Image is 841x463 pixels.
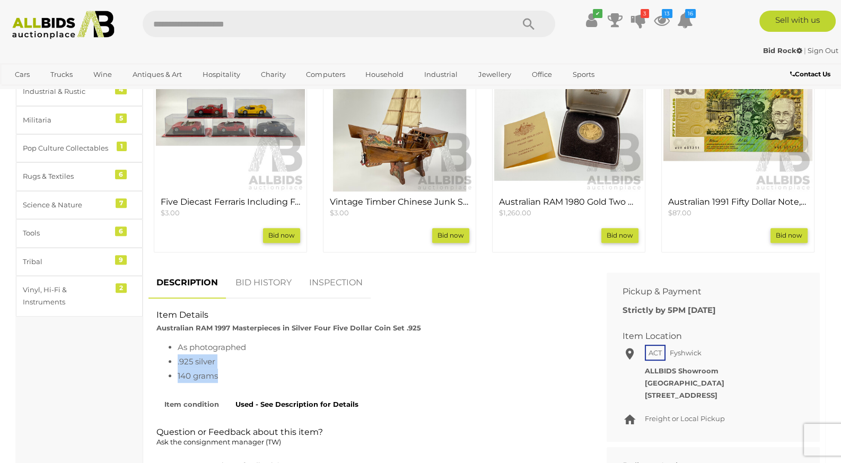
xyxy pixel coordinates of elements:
img: Five Diecast Ferraris Including F40, F50, California, F430 Spider, 456M - 1:43 Scale [156,42,305,191]
a: Bid Rock [763,46,804,55]
h4: Australian 1991 Fifty Dollar Note, Fraser/[PERSON_NAME] R513b WQE 605251 [668,197,808,207]
div: 4 [115,85,127,94]
h4: Five Diecast Ferraris Including F40, F50, [US_STATE], F430 Spider, 456M - 1:43 Scale [161,197,300,207]
span: Ask the consignment manager (TW) [156,438,281,446]
a: 13 [654,11,670,30]
span: Freight or Local Pickup [645,414,725,423]
b: Strictly by 5PM [DATE] [623,305,716,315]
a: Computers [299,66,352,83]
li: As photographed [178,340,583,354]
p: $1,260.00 [499,208,638,218]
i: 3 [641,9,649,18]
div: Pop Culture Collectables [23,142,110,154]
h2: Item Location [623,331,788,341]
a: ✔ [584,11,600,30]
a: Rugs & Textiles 6 [16,162,143,190]
a: Industrial & Rustic 4 [16,77,143,106]
div: 6 [115,170,127,179]
i: 13 [662,9,672,18]
h2: Item Details [156,310,583,320]
div: Vintage Timber Chinese Junk Sailing Ship [323,40,476,252]
img: Allbids.com.au [6,11,120,39]
img: Vintage Timber Chinese Junk Sailing Ship [325,42,474,191]
a: Wine [86,66,119,83]
div: Australian RAM 1980 Gold Two Hundred Dollar Proof Coin, Australian Koala Bear .916 [492,40,645,252]
a: Vinyl, Hi-Fi & Instruments 2 [16,276,143,317]
h2: Pickup & Payment [623,287,788,296]
a: Vintage Timber Chinese Junk Sailing Ship $3.00 [330,197,469,217]
strong: Item condition [164,400,219,408]
a: 3 [630,11,646,30]
h2: Question or Feedback about this item? [156,427,583,449]
a: INSPECTION [301,267,371,299]
p: $3.00 [161,208,300,218]
a: Tools 6 [16,219,143,247]
a: Sports [566,66,601,83]
a: 16 [677,11,693,30]
a: Bid now [601,228,638,243]
img: Australian 1991 Fifty Dollar Note, Fraser/Cole R513b WQE 605251 [663,42,812,191]
a: Household [358,66,410,83]
i: ✔ [593,9,602,18]
button: Search [502,11,555,37]
a: Cars [8,66,37,83]
a: Sell with us [759,11,836,32]
li: .925 silver [178,354,583,369]
a: Five Diecast Ferraris Including F40, F50, [US_STATE], F430 Spider, 456M - 1:43 Scale $3.00 [161,197,300,217]
div: Vinyl, Hi-Fi & Instruments [23,284,110,309]
strong: ALLBIDS Showroom [GEOGRAPHIC_DATA] [645,366,724,387]
a: Industrial [417,66,465,83]
div: Industrial & Rustic [23,85,110,98]
div: Tools [23,227,110,239]
a: Antiques & Art [126,66,189,83]
a: Bid now [263,228,300,243]
div: Rugs & Textiles [23,170,110,182]
div: Tribal [23,256,110,268]
a: [GEOGRAPHIC_DATA] [8,84,97,101]
a: Pop Culture Collectables 1 [16,134,143,162]
a: Militaria 5 [16,106,143,134]
a: Science & Nature 7 [16,191,143,219]
div: 6 [115,226,127,236]
div: 7 [116,198,127,208]
div: Five Diecast Ferraris Including F40, F50, California, F430 Spider, 456M - 1:43 Scale [154,40,307,252]
a: BID HISTORY [227,267,300,299]
strong: [STREET_ADDRESS] [645,391,717,399]
li: 140 grams [178,369,583,383]
div: 9 [115,255,127,265]
span: Fyshwick [667,346,704,360]
a: Contact Us [790,68,833,80]
a: Australian RAM 1980 Gold Two Hundred Dollar Proof Coin, Australian Koala Bear .916 $1,260.00 [499,197,638,217]
p: $3.00 [330,208,469,218]
a: Bid now [770,228,808,243]
a: Sign Out [808,46,838,55]
a: Tribal 9 [16,248,143,276]
a: Jewellery [471,66,518,83]
a: Office [525,66,559,83]
div: 2 [116,283,127,293]
strong: Bid Rock [763,46,802,55]
p: $87.00 [668,208,808,218]
a: Bid now [432,228,469,243]
strong: Australian RAM 1997 Masterpieces in Silver Four Five Dollar Coin Set .925 [156,324,421,332]
div: Australian 1991 Fifty Dollar Note, Fraser/Cole R513b WQE 605251 [661,40,814,252]
a: DESCRIPTION [148,267,226,299]
i: 16 [685,9,696,18]
a: Trucks [43,66,80,83]
div: Militaria [23,114,110,126]
img: Australian RAM 1980 Gold Two Hundred Dollar Proof Coin, Australian Koala Bear .916 [494,42,643,191]
b: Contact Us [790,70,830,78]
a: Charity [254,66,293,83]
a: Hospitality [196,66,247,83]
strong: Used - See Description for Details [235,400,358,408]
h4: Vintage Timber Chinese Junk Sailing Ship [330,197,469,207]
h4: Australian RAM 1980 Gold Two Hundred Dollar Proof Coin, Australian Koala Bear .916 [499,197,638,207]
a: Australian 1991 Fifty Dollar Note, Fraser/[PERSON_NAME] R513b WQE 605251 $87.00 [668,197,808,217]
span: ACT [645,345,665,361]
div: 1 [117,142,127,151]
div: Science & Nature [23,199,110,211]
span: | [804,46,806,55]
div: 5 [116,113,127,123]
